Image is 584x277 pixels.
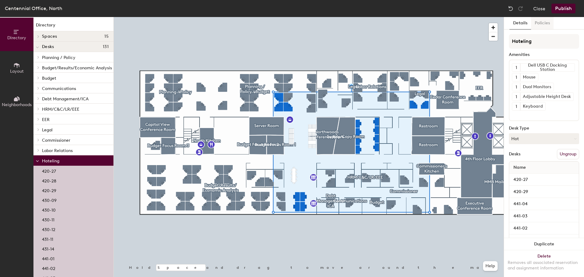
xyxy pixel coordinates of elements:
p: 420-28 [42,177,56,184]
p: 441-01 [42,254,54,261]
span: Planning / Policy [42,55,75,60]
input: Unnamed desk [510,200,578,208]
img: Redo [517,5,523,12]
div: Mouse [520,73,538,81]
span: Budget/Results/Economic Analysis [42,65,112,71]
button: 1 [512,64,520,71]
span: Spaces [42,34,57,39]
h1: Directory [33,22,113,31]
div: Removes all associated reservation and assignment information [508,260,580,271]
span: 1 [516,74,517,81]
span: 1 [516,94,517,100]
div: Dual Monitors [520,83,554,91]
span: Communications [42,86,76,91]
span: 1 [516,64,517,71]
p: 431-11 [42,235,53,242]
p: 420-29 [42,186,56,193]
p: 441-02 [42,264,55,271]
button: Duplicate [504,238,584,250]
span: 15 [104,34,109,39]
input: Unnamed desk [510,175,578,184]
span: Layout [10,69,24,74]
p: 430-09 [42,196,57,203]
p: 431-14 [42,245,54,252]
span: 1 [516,84,517,90]
div: Adjustable Height Desk [520,93,573,101]
p: 430-10 [42,206,56,213]
span: Commissioner [42,138,70,143]
div: Centennial Office, North [5,5,62,12]
span: Name [510,162,529,173]
button: Policies [531,17,554,29]
span: Neighborhoods [2,102,32,107]
button: Details [509,17,531,29]
button: Help [483,261,498,271]
button: 1 [512,93,520,101]
button: DeleteRemoves all associated reservation and assignment information [504,250,584,277]
button: Hot [509,133,579,144]
button: 1 [512,73,520,81]
p: 430-11 [42,216,54,223]
input: Unnamed desk [510,224,578,233]
img: Undo [508,5,514,12]
button: 1 [512,83,520,91]
div: Desks [509,152,520,157]
span: 1 [516,103,517,110]
input: Unnamed desk [510,236,578,245]
button: Publish [551,4,575,13]
span: Legal [42,127,53,133]
div: Amenities [509,52,579,57]
p: 430-12 [42,225,55,232]
input: Unnamed desk [510,212,578,220]
span: Directory [7,35,26,40]
button: 1 [512,102,520,110]
span: Labor Relations [42,148,73,153]
span: EER [42,117,50,122]
span: Desks [42,44,54,49]
div: Keyboard [520,102,545,110]
div: Desk Type [509,126,579,131]
span: 131 [103,44,109,49]
p: 420-27 [42,167,56,174]
div: Dell USB C Docking Station [520,64,575,71]
span: Hoteling [42,158,59,164]
span: Debt Management/ICA [42,96,89,102]
button: Close [533,4,545,13]
input: Unnamed desk [510,188,578,196]
span: Budget [42,76,56,81]
span: HRM/C&C/LR/EEE [42,107,79,112]
button: Ungroup [557,149,579,159]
